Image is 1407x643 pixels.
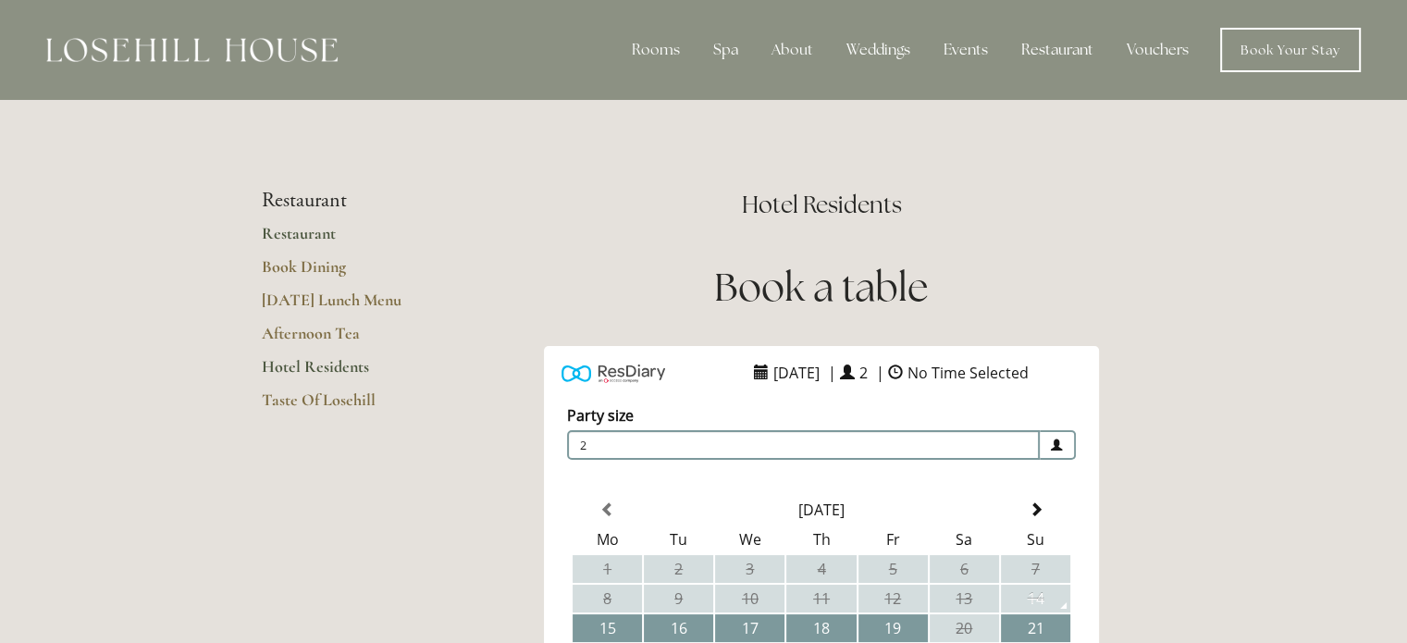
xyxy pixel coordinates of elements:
[876,363,884,383] span: |
[262,223,438,256] a: Restaurant
[858,614,928,642] td: 19
[855,358,872,388] span: 2
[644,585,713,612] td: 9
[1001,555,1070,583] td: 7
[498,260,1146,315] h1: Book a table
[644,555,713,583] td: 2
[757,31,828,68] div: About
[562,360,665,387] img: Powered by ResDiary
[600,502,615,517] span: Previous Month
[573,555,642,583] td: 1
[930,585,999,612] td: 13
[262,356,438,390] a: Hotel Residents
[262,390,438,423] a: Taste Of Losehill
[498,189,1146,221] h2: Hotel Residents
[262,290,438,323] a: [DATE] Lunch Menu
[644,526,713,553] th: Tu
[715,585,784,612] td: 10
[644,614,713,642] td: 16
[262,256,438,290] a: Book Dining
[715,526,784,553] th: We
[930,555,999,583] td: 6
[715,614,784,642] td: 17
[1112,31,1203,68] a: Vouchers
[567,405,634,426] label: Party size
[573,614,642,642] td: 15
[930,526,999,553] th: Sa
[567,430,1040,460] span: 2
[573,585,642,612] td: 8
[46,38,338,62] img: Losehill House
[617,31,695,68] div: Rooms
[769,358,824,388] span: [DATE]
[903,358,1033,388] span: No Time Selected
[1001,585,1070,612] td: 14
[786,555,856,583] td: 4
[858,555,928,583] td: 5
[262,323,438,356] a: Afternoon Tea
[828,363,836,383] span: |
[929,31,1003,68] div: Events
[573,526,642,553] th: Mo
[858,585,928,612] td: 12
[786,614,856,642] td: 18
[1028,502,1043,517] span: Next Month
[786,526,856,553] th: Th
[1220,28,1361,72] a: Book Your Stay
[1001,526,1070,553] th: Su
[930,614,999,642] td: 20
[262,189,438,213] li: Restaurant
[698,31,753,68] div: Spa
[786,585,856,612] td: 11
[858,526,928,553] th: Fr
[1006,31,1108,68] div: Restaurant
[644,496,999,524] th: Select Month
[1001,614,1070,642] td: 21
[832,31,925,68] div: Weddings
[715,555,784,583] td: 3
